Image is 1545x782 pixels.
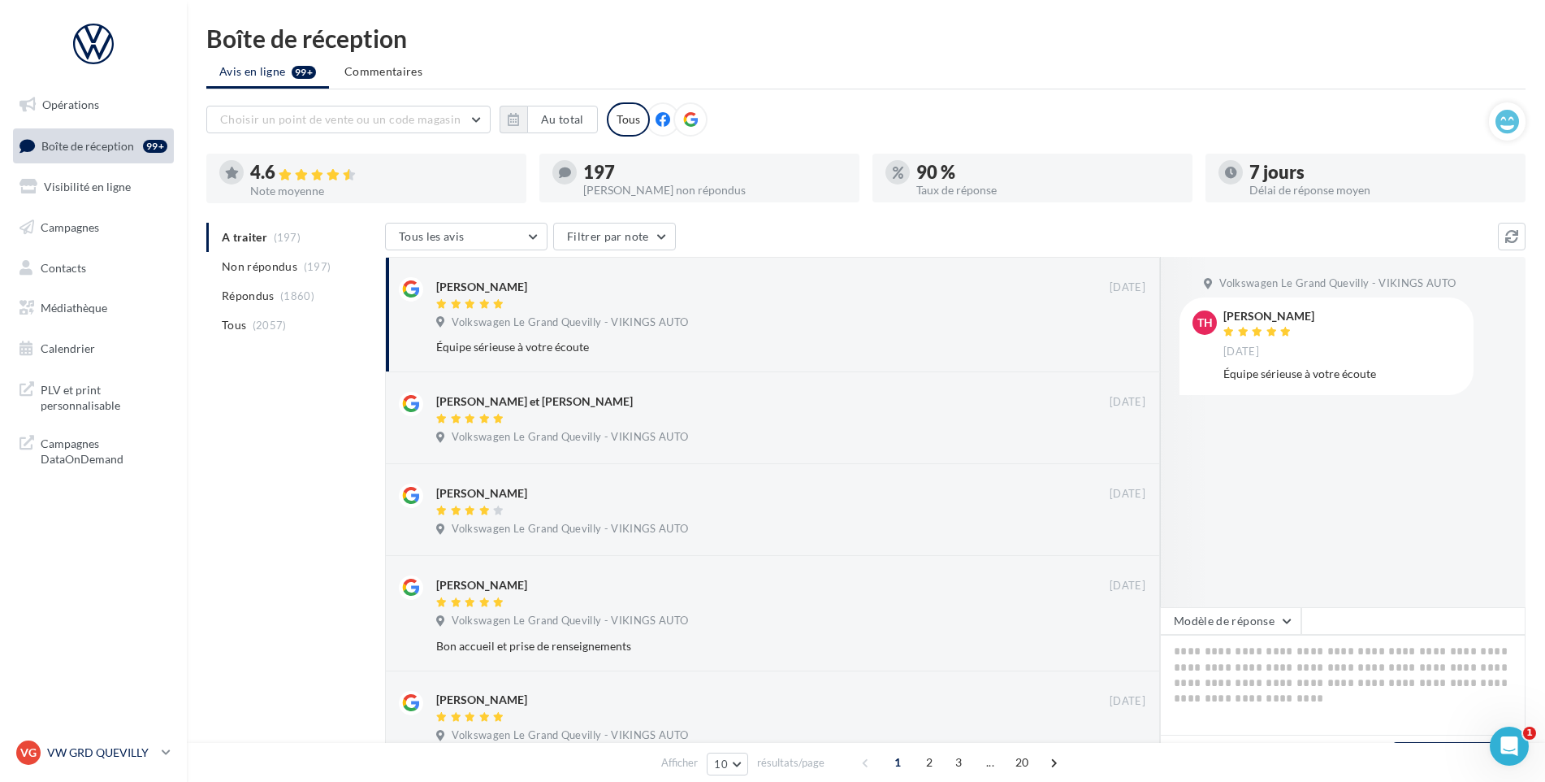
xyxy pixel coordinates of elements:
button: Filtrer par note [553,223,676,250]
button: Modèle de réponse [1160,607,1301,635]
button: Choisir un point de vente ou un code magasin [206,106,491,133]
span: [DATE] [1110,694,1145,709]
span: ... [977,749,1003,775]
span: (1860) [280,289,314,302]
span: Visibilité en ligne [44,180,131,193]
a: Boîte de réception99+ [10,128,177,163]
span: Tous [222,317,246,333]
span: PLV et print personnalisable [41,379,167,414]
div: Boîte de réception [206,26,1526,50]
iframe: Intercom live chat [1490,727,1529,766]
span: Opérations [42,98,99,111]
span: Volkswagen Le Grand Quevilly - VIKINGS AUTO [452,614,688,628]
span: Boîte de réception [41,138,134,152]
button: 10 [707,753,748,775]
div: Délai de réponse moyen [1249,185,1513,196]
span: Choisir un point de vente ou un code magasin [220,112,461,126]
a: Contacts [10,251,177,285]
div: Note moyenne [250,185,513,197]
span: (197) [304,260,331,273]
span: [DATE] [1223,345,1259,359]
div: [PERSON_NAME] et [PERSON_NAME] [436,393,633,410]
span: Commentaires [344,63,422,80]
span: Volkswagen Le Grand Quevilly - VIKINGS AUTO [452,430,688,445]
span: Calendrier [41,341,95,355]
span: Contacts [41,260,86,274]
a: Médiathèque [10,291,177,325]
button: Tous les avis [385,223,547,250]
span: Volkswagen Le Grand Quevilly - VIKINGS AUTO [452,522,688,537]
button: Au total [527,106,598,133]
span: [DATE] [1110,395,1145,410]
span: Afficher [661,755,698,771]
span: 3 [946,749,972,775]
button: Au total [500,106,598,133]
div: [PERSON_NAME] [436,485,527,502]
span: Médiathèque [41,301,107,315]
span: 20 [1009,749,1036,775]
a: Opérations [10,88,177,122]
div: Bon accueil et prise de renseignements [436,638,1040,654]
span: Volkswagen Le Grand Quevilly - VIKINGS AUTO [1219,276,1456,291]
span: [DATE] [1110,579,1145,593]
p: VW GRD QUEVILLY [47,745,155,761]
div: [PERSON_NAME] [436,279,527,295]
span: Répondus [222,288,275,304]
div: 4.6 [250,163,513,182]
a: Visibilité en ligne [10,170,177,204]
div: Équipe sérieuse à votre écoute [1223,366,1461,382]
span: 1 [1523,727,1536,740]
div: 90 % [916,163,1179,181]
a: PLV et print personnalisable [10,372,177,420]
div: 197 [583,163,846,181]
div: [PERSON_NAME] [436,577,527,593]
div: 7 jours [1249,163,1513,181]
span: Non répondus [222,258,297,275]
span: Volkswagen Le Grand Quevilly - VIKINGS AUTO [452,728,688,743]
span: [DATE] [1110,280,1145,295]
span: résultats/page [757,755,824,771]
span: Tous les avis [399,229,465,243]
div: Tous [607,102,650,137]
a: Campagnes [10,211,177,245]
div: [PERSON_NAME] [1223,311,1314,322]
span: TH [1197,315,1213,331]
span: Volkswagen Le Grand Quevilly - VIKINGS AUTO [452,315,688,330]
span: Campagnes DataOnDemand [41,432,167,467]
a: Calendrier [10,332,177,366]
span: Campagnes [41,220,99,234]
span: (2057) [253,319,287,332]
span: VG [20,745,37,761]
span: 2 [916,749,942,775]
a: Campagnes DataOnDemand [10,426,177,474]
div: [PERSON_NAME] non répondus [583,185,846,196]
a: VG VW GRD QUEVILLY [13,737,174,768]
span: 1 [885,749,911,775]
div: 99+ [143,140,167,153]
div: Équipe sérieuse à votre écoute [436,339,1040,355]
div: [PERSON_NAME] [436,692,527,708]
div: Taux de réponse [916,185,1179,196]
span: [DATE] [1110,487,1145,502]
span: 10 [714,758,728,771]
